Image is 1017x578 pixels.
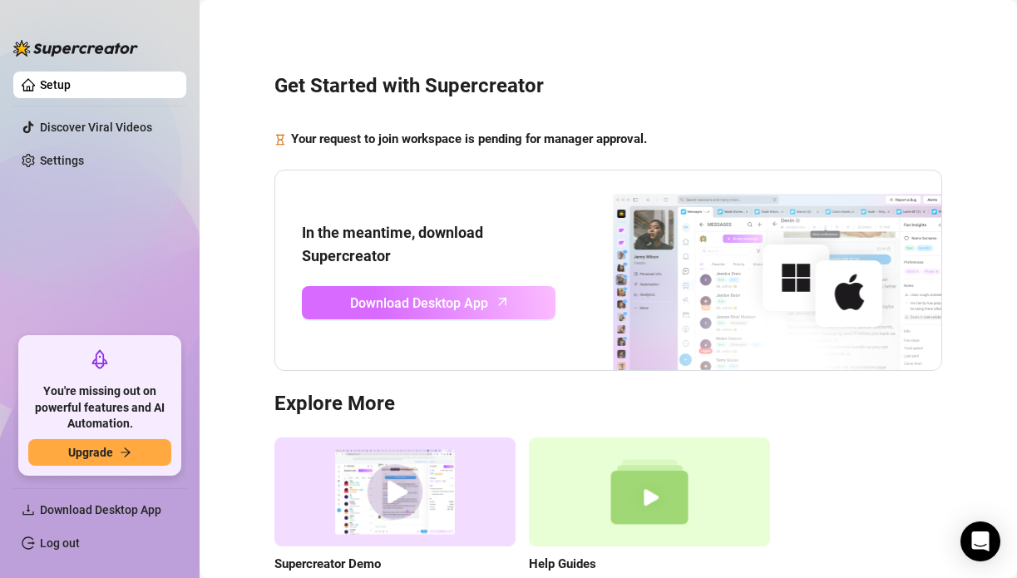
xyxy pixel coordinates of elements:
[274,391,942,417] h3: Explore More
[302,286,555,319] a: Download Desktop Apparrow-up
[40,503,161,516] span: Download Desktop App
[529,437,770,546] img: help guides
[302,224,483,264] strong: In the meantime, download Supercreator
[291,131,647,146] strong: Your request to join workspace is pending for manager approval.
[13,40,138,57] img: logo-BBDzfeDw.svg
[40,121,152,134] a: Discover Viral Videos
[493,293,512,312] span: arrow-up
[90,349,110,369] span: rocket
[274,437,516,546] img: supercreator demo
[40,536,80,550] a: Log out
[28,383,171,432] span: You're missing out on powerful features and AI Automation.
[40,154,84,167] a: Settings
[120,447,131,458] span: arrow-right
[529,556,596,571] strong: Help Guides
[555,170,941,371] img: download app
[350,293,488,314] span: Download Desktop App
[22,503,35,516] span: download
[28,439,171,466] button: Upgradearrow-right
[274,130,286,150] span: hourglass
[960,521,1000,561] div: Open Intercom Messenger
[274,556,381,571] strong: Supercreator Demo
[40,78,71,91] a: Setup
[274,73,942,100] h3: Get Started with Supercreator
[68,446,113,459] span: Upgrade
